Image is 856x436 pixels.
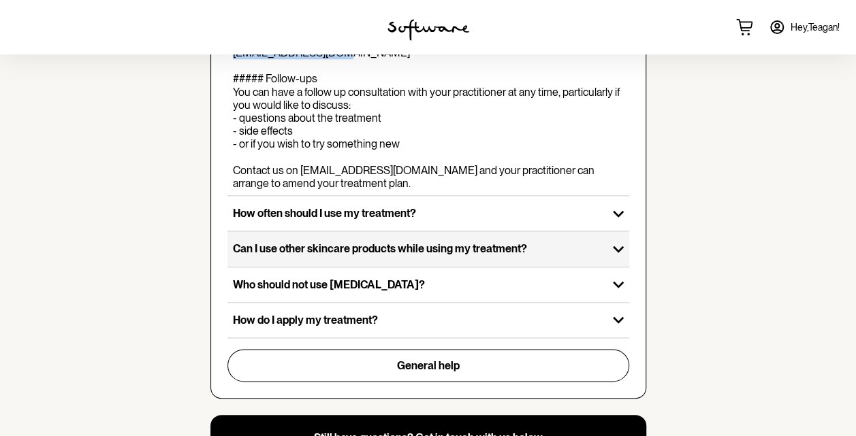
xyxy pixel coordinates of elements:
a: Hey,Teagan! [761,11,848,44]
button: How do I apply my treatment? [227,303,629,337]
span: General help [397,359,460,372]
button: How often should I use my treatment? [227,196,629,231]
button: Who should not use [MEDICAL_DATA]? [227,267,629,302]
img: software logo [387,19,469,41]
p: How do I apply my treatment? [233,314,602,326]
span: Hey, Teagan ! [791,22,840,33]
button: Can I use other skincare products while using my treatment? [227,231,629,266]
p: Who should not use [MEDICAL_DATA]? [233,278,602,291]
button: General help [227,349,629,382]
p: How often should I use my treatment? [233,207,602,220]
p: Can I use other skincare products while using my treatment? [233,242,602,255]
